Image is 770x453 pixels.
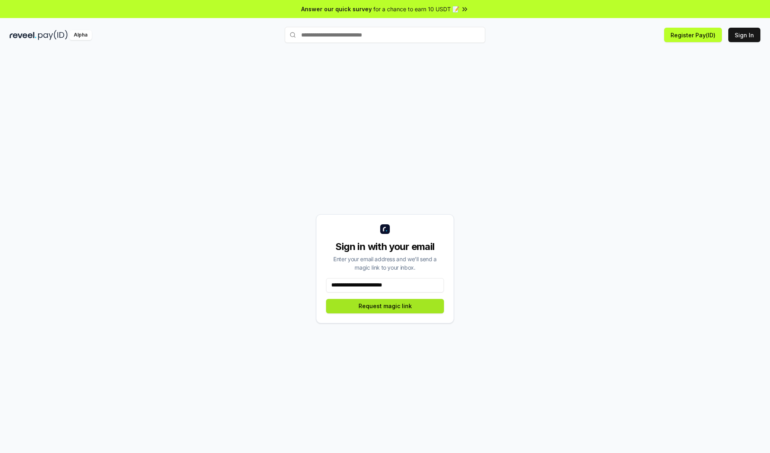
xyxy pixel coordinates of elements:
span: Answer our quick survey [301,5,372,13]
button: Sign In [728,28,760,42]
div: Enter your email address and we’ll send a magic link to your inbox. [326,255,444,272]
div: Sign in with your email [326,240,444,253]
button: Register Pay(ID) [664,28,722,42]
img: pay_id [38,30,68,40]
div: Alpha [69,30,92,40]
button: Request magic link [326,299,444,313]
img: logo_small [380,224,390,234]
img: reveel_dark [10,30,36,40]
span: for a chance to earn 10 USDT 📝 [373,5,459,13]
